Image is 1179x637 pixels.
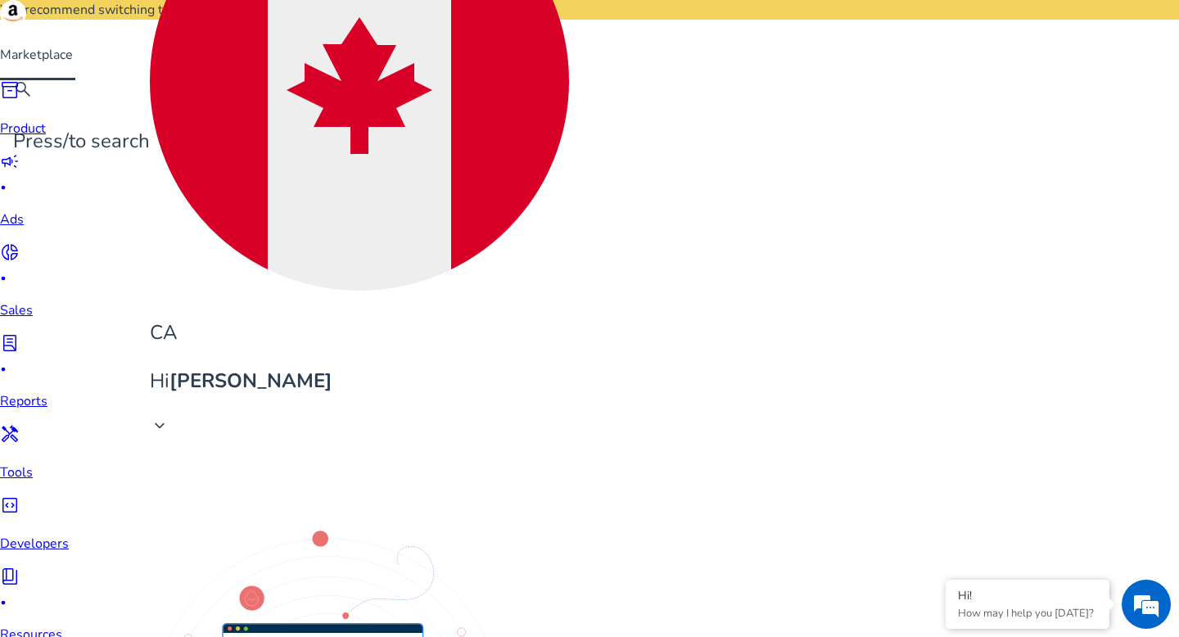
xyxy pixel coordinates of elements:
p: Hi [150,367,569,395]
span: keyboard_arrow_down [150,416,169,436]
b: [PERSON_NAME] [169,368,332,394]
div: Hi! [958,588,1097,603]
p: CA [150,318,569,347]
p: Press to search [13,127,150,156]
p: How may I help you today? [958,606,1097,621]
